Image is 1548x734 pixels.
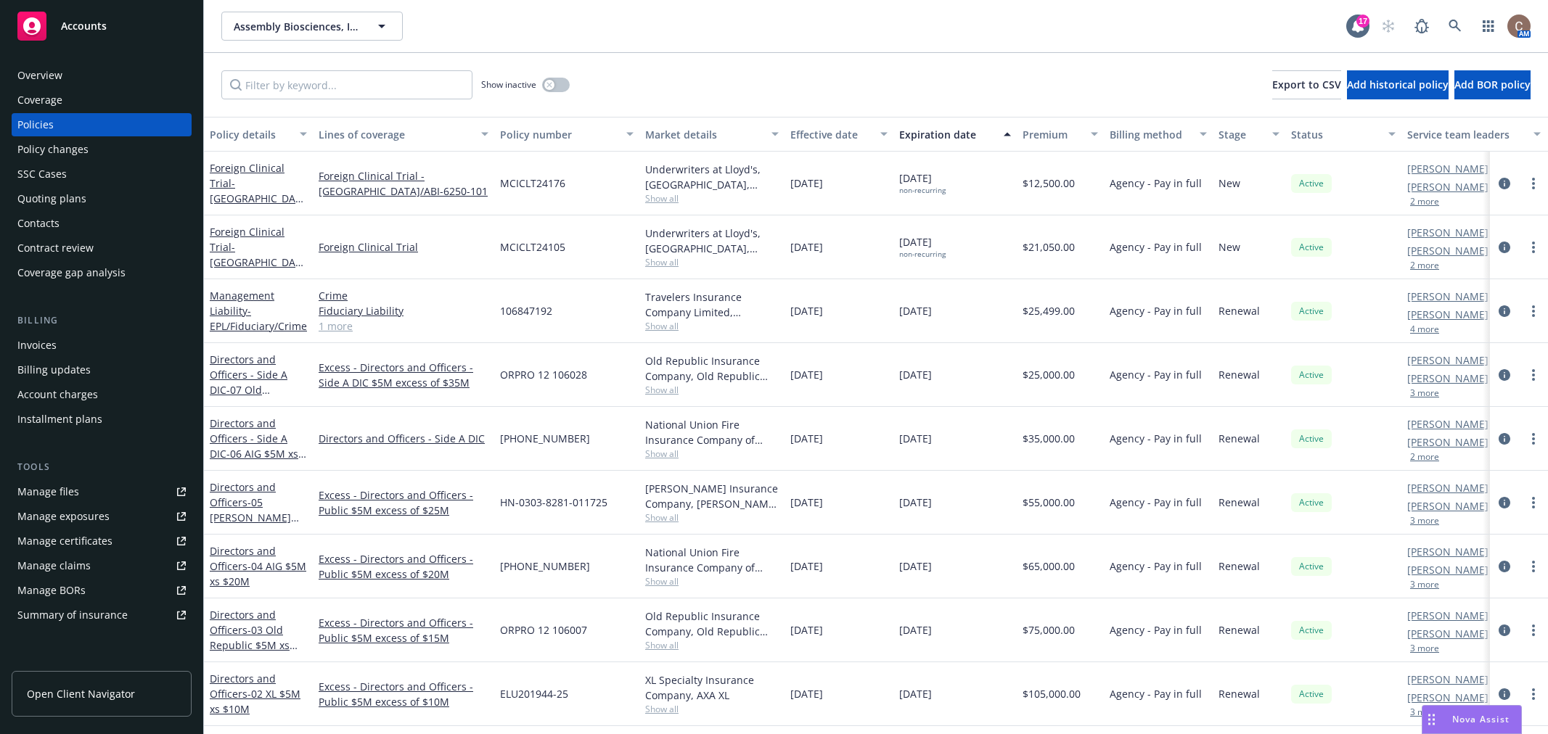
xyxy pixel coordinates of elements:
[785,117,893,152] button: Effective date
[500,431,590,446] span: [PHONE_NUMBER]
[645,703,779,715] span: Show all
[893,117,1017,152] button: Expiration date
[12,579,192,602] a: Manage BORs
[12,554,192,577] a: Manage claims
[1023,176,1075,191] span: $12,500.00
[319,168,488,199] a: Foreign Clinical Trial - [GEOGRAPHIC_DATA]/ABI-6250-101
[1407,179,1488,194] a: [PERSON_NAME]
[500,495,607,510] span: HN-0303-8281-011725
[17,236,94,260] div: Contract review
[210,127,291,142] div: Policy details
[1291,127,1380,142] div: Status
[210,289,307,333] a: Management Liability
[1297,305,1326,318] span: Active
[1297,241,1326,254] span: Active
[494,117,639,152] button: Policy number
[17,579,86,602] div: Manage BORs
[1407,225,1488,240] a: [PERSON_NAME]
[1410,516,1439,525] button: 3 more
[1272,70,1341,99] button: Export to CSV
[1496,430,1513,448] a: circleInformation
[645,320,779,332] span: Show all
[319,551,488,582] a: Excess - Directors and Officers - Public $5M excess of $20M
[1023,686,1081,701] span: $105,000.00
[17,480,79,503] div: Manage files
[319,487,488,518] a: Excess - Directors and Officers - Public $5M excess of $25M
[1110,686,1202,701] span: Agency - Pay in full
[12,358,192,382] a: Billing updates
[500,239,565,255] span: MCICLT24105
[1407,289,1488,304] a: [PERSON_NAME]
[12,334,192,357] a: Invoices
[17,408,102,431] div: Installment plans
[319,239,488,255] a: Foreign Clinical Trial
[12,236,192,260] a: Contract review
[319,127,472,142] div: Lines of coverage
[17,334,57,357] div: Invoices
[790,622,823,638] span: [DATE]
[899,303,932,318] span: [DATE]
[17,88,62,112] div: Coverage
[790,686,823,701] span: [DATE]
[790,303,823,318] span: [DATE]
[221,12,403,41] button: Assembly Biosciences, Inc.
[1023,239,1075,255] span: $21,050.00
[790,239,823,255] span: [DATE]
[1410,708,1439,717] button: 3 more
[27,686,135,701] span: Open Client Navigator
[210,225,301,284] a: Foreign Clinical Trial
[645,192,779,205] span: Show all
[1441,12,1470,41] a: Search
[899,686,932,701] span: [DATE]
[1374,12,1403,41] a: Start snowing
[500,622,587,638] span: ORPRO 12 106007
[17,162,67,186] div: SSC Cases
[481,78,536,91] span: Show inactive
[1219,495,1260,510] span: Renewal
[1407,626,1488,641] a: [PERSON_NAME]
[1297,432,1326,445] span: Active
[645,353,779,384] div: Old Republic Insurance Company, Old Republic General Insurance Group
[1297,560,1326,573] span: Active
[1407,307,1488,322] a: [PERSON_NAME]
[1454,70,1531,99] button: Add BOR policy
[210,447,306,476] span: - 06 AIG $5M xs $30M Lead
[12,113,192,136] a: Policies
[1496,366,1513,384] a: circleInformation
[12,480,192,503] a: Manage files
[1110,431,1202,446] span: Agency - Pay in full
[645,162,779,192] div: Underwriters at Lloyd's, [GEOGRAPHIC_DATA], [PERSON_NAME] of [GEOGRAPHIC_DATA], Clinical Trials I...
[899,495,932,510] span: [DATE]
[210,383,290,427] span: - 07 Old Republic $5M xs $35M Excess
[1496,685,1513,703] a: circleInformation
[500,127,618,142] div: Policy number
[899,558,932,574] span: [DATE]
[1219,622,1260,638] span: Renewal
[645,417,779,448] div: National Union Fire Insurance Company of [GEOGRAPHIC_DATA], [GEOGRAPHIC_DATA], AIG
[1496,239,1513,256] a: circleInformation
[645,639,779,651] span: Show all
[1525,239,1542,256] a: more
[645,448,779,460] span: Show all
[1496,622,1513,639] a: circleInformation
[790,558,823,574] span: [DATE]
[1496,494,1513,511] a: circleInformation
[1023,431,1075,446] span: $35,000.00
[1110,622,1202,638] span: Agency - Pay in full
[12,138,192,161] a: Policy changes
[1347,78,1449,91] span: Add historical policy
[1110,127,1191,142] div: Billing method
[1496,302,1513,320] a: circleInformation
[210,608,290,667] a: Directors and Officers
[1407,672,1488,687] a: [PERSON_NAME]
[639,117,785,152] button: Market details
[899,250,946,259] div: non-recurring
[1525,302,1542,320] a: more
[1219,686,1260,701] span: Renewal
[1410,453,1439,461] button: 2 more
[17,113,54,136] div: Policies
[1407,243,1488,258] a: [PERSON_NAME]
[313,117,494,152] button: Lines of coverage
[210,161,301,220] a: Foreign Clinical Trial
[12,6,192,46] a: Accounts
